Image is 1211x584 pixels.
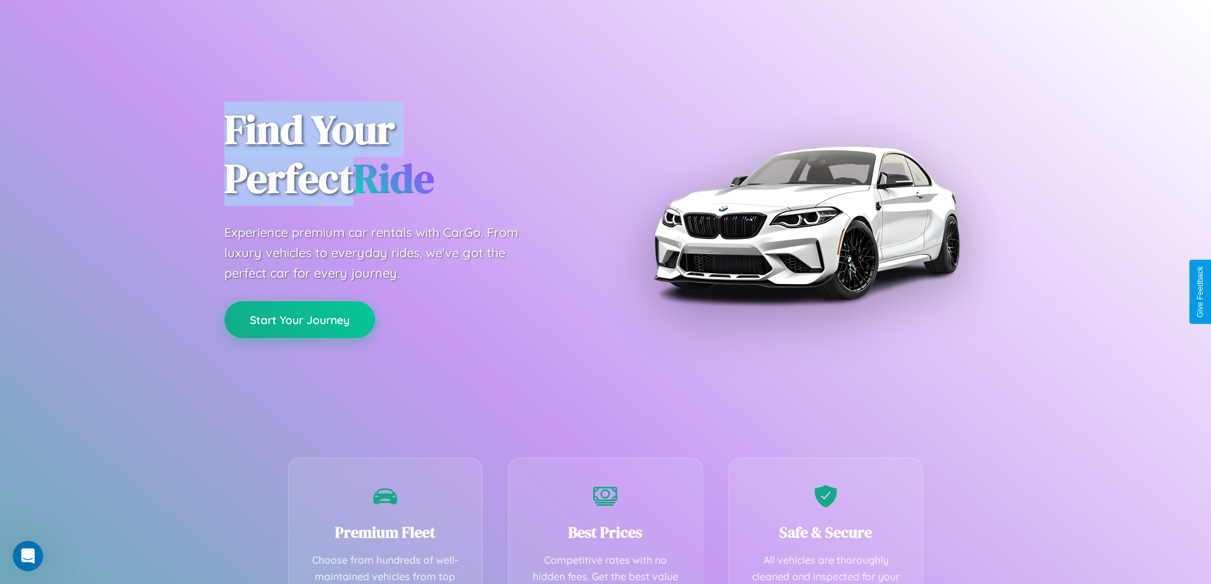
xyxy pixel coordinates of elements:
h3: Safe & Secure [748,522,904,543]
div: Give Feedback [1196,266,1205,318]
h1: Find Your Perfect [224,105,587,203]
h3: Best Prices [528,522,683,543]
span: Ride [353,151,434,206]
h3: Premium Fleet [308,522,463,543]
iframe: Intercom live chat [13,541,43,571]
p: Experience premium car rentals with CarGo. From luxury vehicles to everyday rides, we've got the ... [224,222,542,283]
button: Start Your Journey [224,301,375,338]
img: Premium BMW car rental vehicle [647,64,965,381]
